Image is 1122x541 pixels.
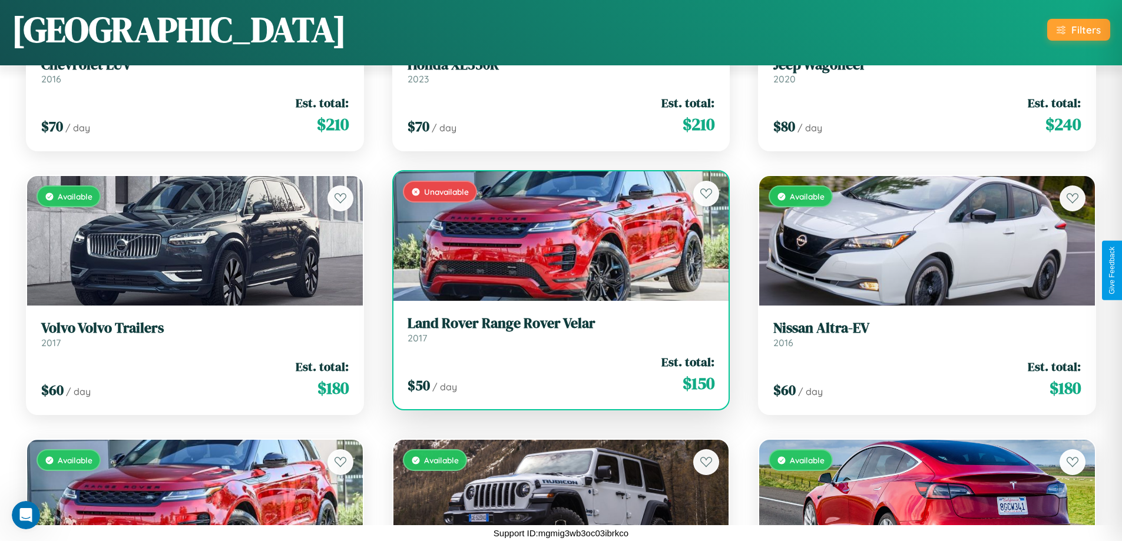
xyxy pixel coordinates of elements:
span: 2023 [408,73,429,85]
span: Est. total: [1028,94,1081,111]
span: 2020 [773,73,796,85]
div: Give Feedback [1108,247,1116,294]
span: / day [432,122,456,134]
iframe: Intercom live chat [12,501,40,529]
h1: [GEOGRAPHIC_DATA] [12,5,346,54]
span: / day [66,386,91,397]
span: $ 210 [317,112,349,136]
p: Support ID: mgmig3wb3oc03ibrkco [494,525,628,541]
span: $ 70 [408,117,429,136]
span: Available [424,455,459,465]
a: Jeep Wagoneer2020 [773,57,1081,85]
span: $ 50 [408,376,430,395]
button: Filters [1047,19,1110,41]
span: $ 210 [683,112,714,136]
span: / day [797,122,822,134]
h3: Nissan Altra-EV [773,320,1081,337]
span: Available [58,455,92,465]
span: Available [790,455,825,465]
a: Nissan Altra-EV2016 [773,320,1081,349]
span: 2016 [773,337,793,349]
span: $ 150 [683,371,714,395]
a: Chevrolet LUV2016 [41,57,349,85]
span: $ 180 [1050,376,1081,400]
span: Est. total: [661,94,714,111]
span: Available [58,191,92,201]
span: Est. total: [296,94,349,111]
span: 2017 [41,337,61,349]
span: $ 80 [773,117,795,136]
span: 2016 [41,73,61,85]
h3: Land Rover Range Rover Velar [408,315,715,332]
a: Honda XL350R2023 [408,57,715,85]
span: $ 70 [41,117,63,136]
span: $ 60 [41,380,64,400]
h3: Volvo Volvo Trailers [41,320,349,337]
span: 2017 [408,332,427,344]
span: / day [432,381,457,393]
span: $ 240 [1045,112,1081,136]
a: Volvo Volvo Trailers2017 [41,320,349,349]
span: Est. total: [661,353,714,370]
span: / day [798,386,823,397]
span: / day [65,122,90,134]
a: Land Rover Range Rover Velar2017 [408,315,715,344]
span: Est. total: [296,358,349,375]
span: Est. total: [1028,358,1081,375]
span: $ 60 [773,380,796,400]
span: Unavailable [424,187,469,197]
span: $ 180 [317,376,349,400]
div: Filters [1071,24,1101,36]
span: Available [790,191,825,201]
